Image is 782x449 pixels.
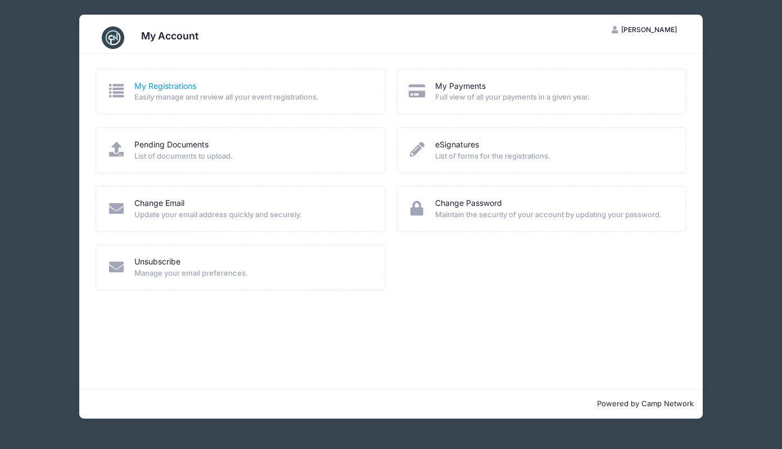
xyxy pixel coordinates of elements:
[134,209,370,221] span: Update your email address quickly and securely.
[435,92,671,103] span: Full view of all your payments in a given year.
[102,26,124,49] img: CampNetwork
[435,209,671,221] span: Maintain the security of your account by updating your password.
[134,197,184,209] a: Change Email
[134,256,180,268] a: Unsubscribe
[435,151,671,162] span: List of forms for the registrations.
[435,139,479,151] a: eSignatures
[141,30,198,42] h3: My Account
[134,268,370,279] span: Manage your email preferences.
[621,25,677,34] span: [PERSON_NAME]
[134,139,209,151] a: Pending Documents
[602,20,686,39] button: [PERSON_NAME]
[435,80,486,92] a: My Payments
[435,197,502,209] a: Change Password
[134,92,370,103] span: Easily manage and review all your event registrations.
[88,398,694,410] p: Powered by Camp Network
[134,80,196,92] a: My Registrations
[134,151,370,162] span: List of documents to upload.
